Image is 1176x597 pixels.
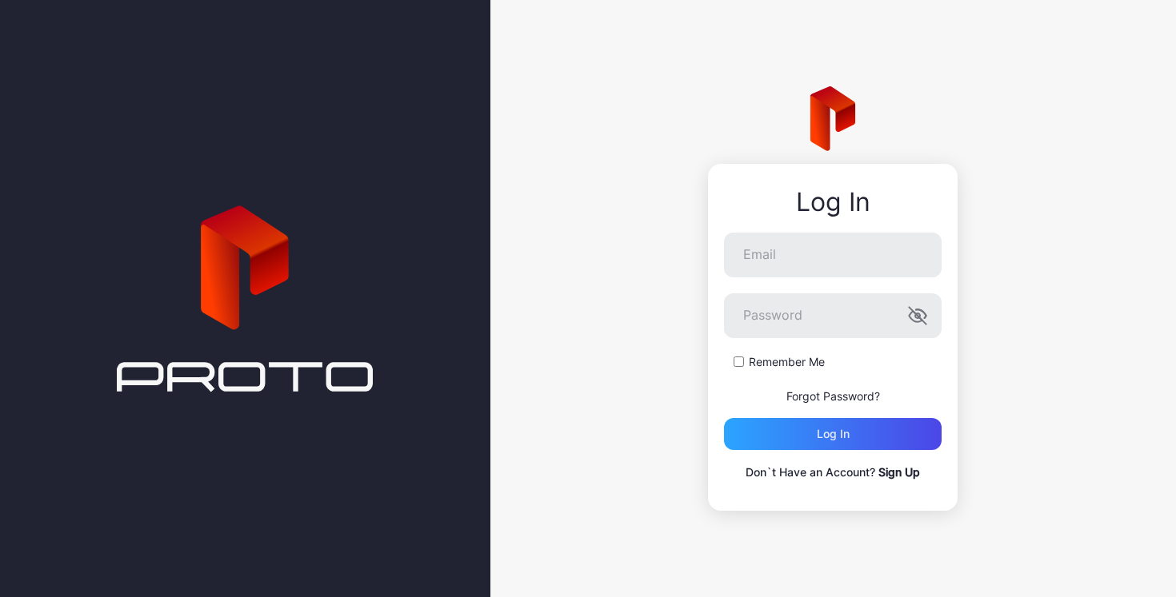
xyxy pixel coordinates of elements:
p: Don`t Have an Account? [724,463,942,482]
input: Password [724,293,942,338]
a: Forgot Password? [786,389,880,403]
div: Log In [724,188,942,217]
button: Log in [724,418,942,450]
label: Remember Me [749,354,825,370]
div: Log in [817,428,850,440]
button: Password [908,306,927,325]
a: Sign Up [878,465,920,479]
input: Email [724,233,942,277]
